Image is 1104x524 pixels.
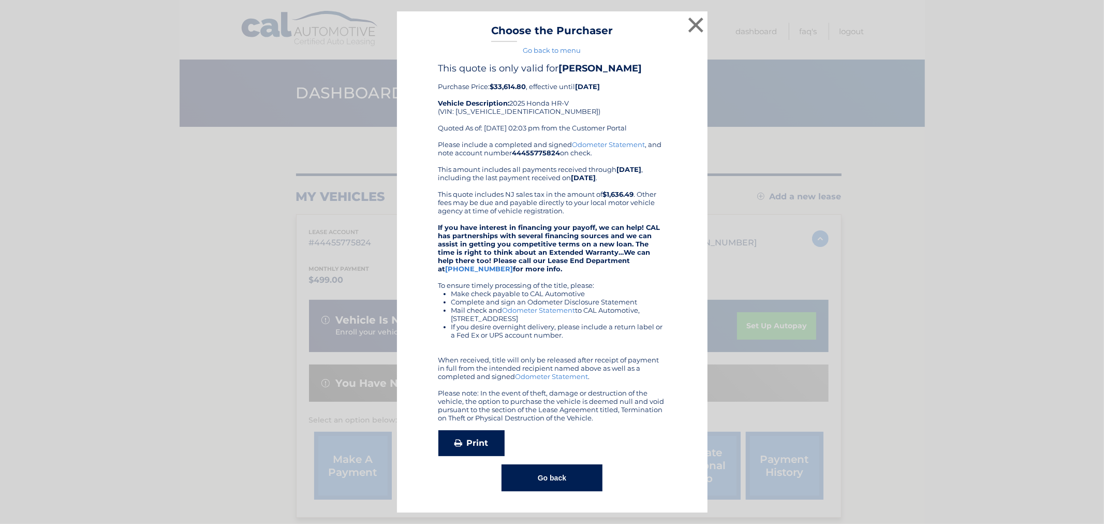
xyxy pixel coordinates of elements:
b: [DATE] [617,165,642,173]
b: 44455775824 [512,149,561,157]
h4: This quote is only valid for [438,63,666,74]
a: Print [438,430,505,456]
b: [DATE] [576,82,600,91]
b: $1,636.49 [603,190,634,198]
li: Complete and sign an Odometer Disclosure Statement [451,298,666,306]
strong: If you have interest in financing your payoff, we can help! CAL has partnerships with several fin... [438,223,660,273]
li: Mail check and to CAL Automotive, [STREET_ADDRESS] [451,306,666,323]
b: [PERSON_NAME] [559,63,642,74]
li: Make check payable to CAL Automotive [451,289,666,298]
b: $33,614.80 [490,82,526,91]
a: Odometer Statement [572,140,645,149]
a: [PHONE_NUMBER] [446,265,513,273]
li: If you desire overnight delivery, please include a return label or a Fed Ex or UPS account number. [451,323,666,339]
button: × [686,14,706,35]
strong: Vehicle Description: [438,99,510,107]
h3: Choose the Purchaser [491,24,613,42]
div: Purchase Price: , effective until 2025 Honda HR-V (VIN: [US_VEHICLE_IDENTIFICATION_NUMBER]) Quote... [438,63,666,140]
a: Odometer Statement [516,372,588,381]
a: Odometer Statement [503,306,576,314]
b: [DATE] [571,173,596,182]
a: Go back to menu [523,46,581,54]
div: Please include a completed and signed , and note account number on check. This amount includes al... [438,140,666,422]
button: Go back [502,464,602,491]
